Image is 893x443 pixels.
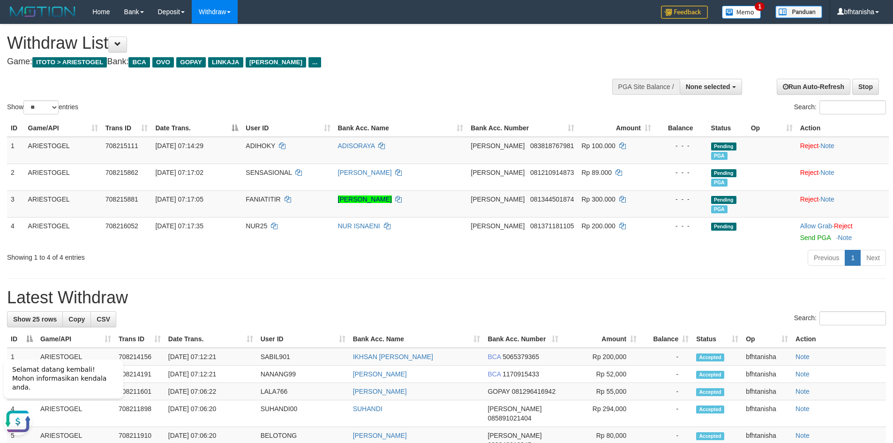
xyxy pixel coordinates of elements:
span: Rp 100.000 [582,142,615,150]
th: Balance [655,120,707,137]
span: Rp 200.000 [582,222,615,230]
span: Rp 300.000 [582,195,615,203]
span: Copy [68,315,85,323]
a: Next [860,250,886,266]
span: OVO [152,57,174,68]
span: Copy 083818767981 to clipboard [530,142,574,150]
a: 1 [845,250,861,266]
a: Note [820,169,834,176]
span: [DATE] 07:17:05 [155,195,203,203]
a: [PERSON_NAME] [353,388,407,395]
th: Trans ID: activate to sort column ascending [115,330,165,348]
td: 708211898 [115,400,165,427]
a: Previous [808,250,845,266]
th: Bank Acc. Number: activate to sort column ascending [467,120,578,137]
span: Pending [711,169,736,177]
span: Pending [711,196,736,204]
td: [DATE] 07:06:20 [165,400,257,427]
a: [PERSON_NAME] [353,370,407,378]
a: IKHSAN [PERSON_NAME] [353,353,433,360]
span: ... [308,57,321,68]
span: ITOTO > ARIESTOGEL [32,57,107,68]
span: 708215111 [105,142,138,150]
a: Note [795,353,810,360]
a: Reject [800,142,819,150]
td: - [640,400,692,427]
span: GOPAY [176,57,206,68]
span: PGA [711,205,728,213]
span: PGA [711,179,728,187]
span: [PERSON_NAME] [488,432,541,439]
span: [PERSON_NAME] [246,57,306,68]
span: [PERSON_NAME] [471,169,525,176]
span: Copy 081296416942 to clipboard [512,388,555,395]
td: bfhtanisha [742,400,792,427]
h4: Game: Bank: [7,57,586,67]
td: SABIL901 [257,348,349,366]
span: [PERSON_NAME] [488,405,541,413]
span: Accepted [696,388,724,396]
span: FANIATITIR [246,195,280,203]
a: Send PGA [800,234,831,241]
th: Bank Acc. Number: activate to sort column ascending [484,330,562,348]
span: 708215881 [105,195,138,203]
span: Accepted [696,371,724,379]
td: 708214191 [115,366,165,383]
td: 708214156 [115,348,165,366]
a: ADISORAYA [338,142,375,150]
span: Rp 89.000 [582,169,612,176]
span: BCA [128,57,150,68]
td: 1 [7,137,24,164]
span: Copy 081210914873 to clipboard [530,169,574,176]
span: Accepted [696,405,724,413]
span: ADIHOKY [246,142,275,150]
th: Bank Acc. Name: activate to sort column ascending [334,120,467,137]
td: 2 [7,164,24,190]
a: Note [838,234,852,241]
span: [PERSON_NAME] [471,142,525,150]
a: Reject [800,195,819,203]
th: Action [796,120,889,137]
span: 708216052 [105,222,138,230]
td: 1 [7,348,37,366]
a: Note [820,142,834,150]
td: ARIESTOGEL [24,217,102,246]
h1: Withdraw List [7,34,586,53]
td: · [796,137,889,164]
th: Balance: activate to sort column ascending [640,330,692,348]
span: Copy 081344501874 to clipboard [530,195,574,203]
td: - [640,366,692,383]
td: - [640,383,692,400]
span: Marked by bfhtanisha [711,152,728,160]
th: Amount: activate to sort column ascending [578,120,655,137]
a: Note [795,405,810,413]
span: NUR25 [246,222,267,230]
span: Copy 5065379365 to clipboard [503,353,539,360]
a: Reject [834,222,853,230]
th: Game/API: activate to sort column ascending [37,330,115,348]
span: Pending [711,223,736,231]
th: Bank Acc. Name: activate to sort column ascending [349,330,484,348]
th: Op: activate to sort column ascending [742,330,792,348]
span: SENSASIONAL [246,169,292,176]
span: GOPAY [488,388,510,395]
td: Rp 52,000 [562,366,640,383]
th: User ID: activate to sort column ascending [242,120,334,137]
span: CSV [97,315,110,323]
a: Copy [62,311,91,327]
span: Accepted [696,432,724,440]
td: bfhtanisha [742,366,792,383]
div: - - - [659,195,704,204]
input: Search: [819,100,886,114]
td: ARIESTOGEL [24,137,102,164]
th: Status: activate to sort column ascending [692,330,742,348]
td: ARIESTOGEL [24,164,102,190]
a: [PERSON_NAME] [338,195,392,203]
th: Amount: activate to sort column ascending [562,330,640,348]
div: - - - [659,141,704,150]
td: ARIESTOGEL [24,190,102,217]
img: Button%20Memo.svg [722,6,761,19]
span: LINKAJA [208,57,243,68]
td: [DATE] 07:06:22 [165,383,257,400]
td: Rp 200,000 [562,348,640,366]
